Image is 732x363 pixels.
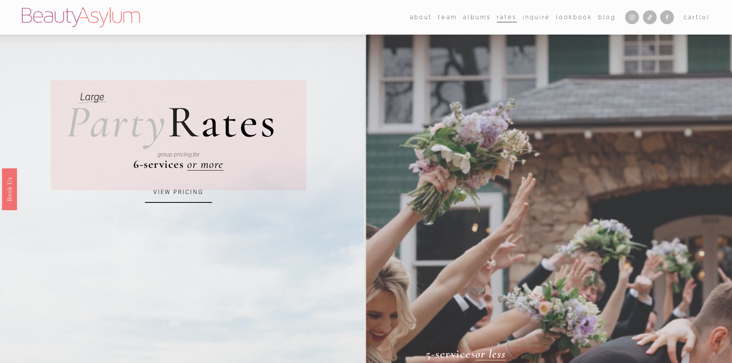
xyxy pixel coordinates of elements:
[497,12,517,23] a: Rates
[643,10,657,24] a: TikTok
[625,10,639,24] a: Instagram
[598,12,616,23] a: Blog
[523,12,550,23] a: Inquire
[684,12,710,22] a: 0 items in cart
[66,94,168,149] em: Party
[475,347,506,361] a: or less
[426,347,475,361] strong: 5-services
[410,12,432,22] span: about
[438,12,457,22] span: team
[660,10,674,24] a: Facebook
[463,12,491,23] a: albums
[2,168,17,210] a: Book Us
[22,7,140,27] img: Beauty Asylum | Bridal Hair &amp; Makeup Charlotte &amp; Atlanta
[66,99,278,145] h2: ates
[410,12,432,23] a: folder dropdown
[556,12,592,23] a: Lookbook
[168,94,201,149] span: R
[699,14,710,20] span: ( )
[438,12,457,23] a: folder dropdown
[80,91,104,103] em: Large
[158,151,199,158] em: group pricing for
[145,182,212,203] a: VIEW PRICING
[702,14,707,20] span: 0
